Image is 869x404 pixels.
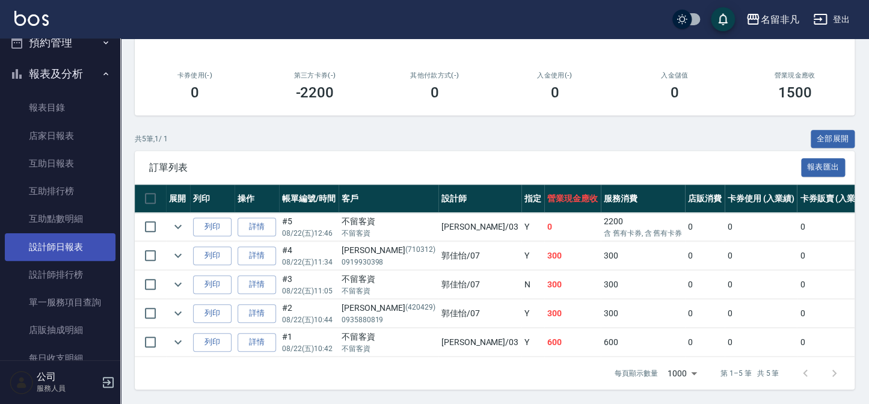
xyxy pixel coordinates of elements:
[521,185,544,213] th: 指定
[601,185,685,213] th: 服務消費
[169,218,187,236] button: expand row
[749,72,841,79] h2: 營業現金應收
[438,271,521,299] td: 郭佳怡 /07
[37,371,98,383] h5: 公司
[5,58,115,90] button: 報表及分析
[166,185,190,213] th: 展開
[238,333,276,352] a: 詳情
[725,271,797,299] td: 0
[282,228,336,239] p: 08/22 (五) 12:46
[282,257,336,268] p: 08/22 (五) 11:34
[725,185,797,213] th: 卡券使用 (入業績)
[601,271,685,299] td: 300
[604,228,682,239] p: 含 舊有卡券, 含 舊有卡券
[725,213,797,241] td: 0
[190,185,235,213] th: 列印
[5,233,115,261] a: 設計師日報表
[193,275,232,294] button: 列印
[544,185,601,213] th: 營業現金應收
[615,368,658,379] p: 每頁顯示數量
[720,368,779,379] p: 第 1–5 筆 共 5 筆
[193,333,232,352] button: 列印
[279,299,339,328] td: #2
[5,122,115,150] a: 店家日報表
[5,94,115,121] a: 報表目錄
[193,218,232,236] button: 列印
[5,289,115,316] a: 單一服務項目查詢
[601,213,685,241] td: 2200
[671,84,679,101] h3: 0
[431,84,439,101] h3: 0
[193,304,232,323] button: 列印
[5,205,115,233] a: 互助點數明細
[509,72,601,79] h2: 入金使用(-)
[238,304,276,323] a: 詳情
[169,333,187,351] button: expand row
[282,343,336,354] p: 08/22 (五) 10:42
[725,242,797,270] td: 0
[342,244,435,257] div: [PERSON_NAME]
[438,299,521,328] td: 郭佳怡 /07
[5,27,115,58] button: 預約管理
[663,357,701,390] div: 1000
[279,242,339,270] td: #4
[544,299,601,328] td: 300
[389,72,481,79] h2: 其他付款方式(-)
[801,158,846,177] button: 報表匯出
[811,130,855,148] button: 全部展開
[5,344,115,372] a: 每日收支明細
[279,185,339,213] th: 帳單編號/時間
[238,246,276,265] a: 詳情
[711,7,735,31] button: save
[725,328,797,357] td: 0
[14,11,49,26] img: Logo
[279,213,339,241] td: #5
[149,162,801,174] span: 訂單列表
[521,328,544,357] td: Y
[169,275,187,293] button: expand row
[685,328,725,357] td: 0
[438,185,521,213] th: 設計師
[282,314,336,325] p: 08/22 (五) 10:44
[438,242,521,270] td: 郭佳怡 /07
[544,213,601,241] td: 0
[629,72,720,79] h2: 入金儲值
[544,271,601,299] td: 300
[238,275,276,294] a: 詳情
[5,150,115,177] a: 互助日報表
[5,261,115,289] a: 設計師排行榜
[601,328,685,357] td: 600
[601,299,685,328] td: 300
[685,213,725,241] td: 0
[544,242,601,270] td: 300
[438,213,521,241] td: [PERSON_NAME] /03
[521,242,544,270] td: Y
[342,302,435,314] div: [PERSON_NAME]
[601,242,685,270] td: 300
[169,304,187,322] button: expand row
[741,7,803,32] button: 名留非凡
[10,370,34,394] img: Person
[235,185,279,213] th: 操作
[685,185,725,213] th: 店販消費
[342,343,435,354] p: 不留客資
[342,273,435,286] div: 不留客資
[342,331,435,343] div: 不留客資
[521,299,544,328] td: Y
[760,12,799,27] div: 名留非凡
[725,299,797,328] td: 0
[685,271,725,299] td: 0
[295,84,334,101] h3: -2200
[405,302,435,314] p: (420429)
[282,286,336,296] p: 08/22 (五) 11:05
[342,314,435,325] p: 0935880819
[149,72,241,79] h2: 卡券使用(-)
[339,185,438,213] th: 客戶
[5,177,115,205] a: 互助排行榜
[342,228,435,239] p: 不留客資
[279,271,339,299] td: #3
[544,328,601,357] td: 600
[279,328,339,357] td: #1
[342,257,435,268] p: 0919930398
[135,133,168,144] p: 共 5 筆, 1 / 1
